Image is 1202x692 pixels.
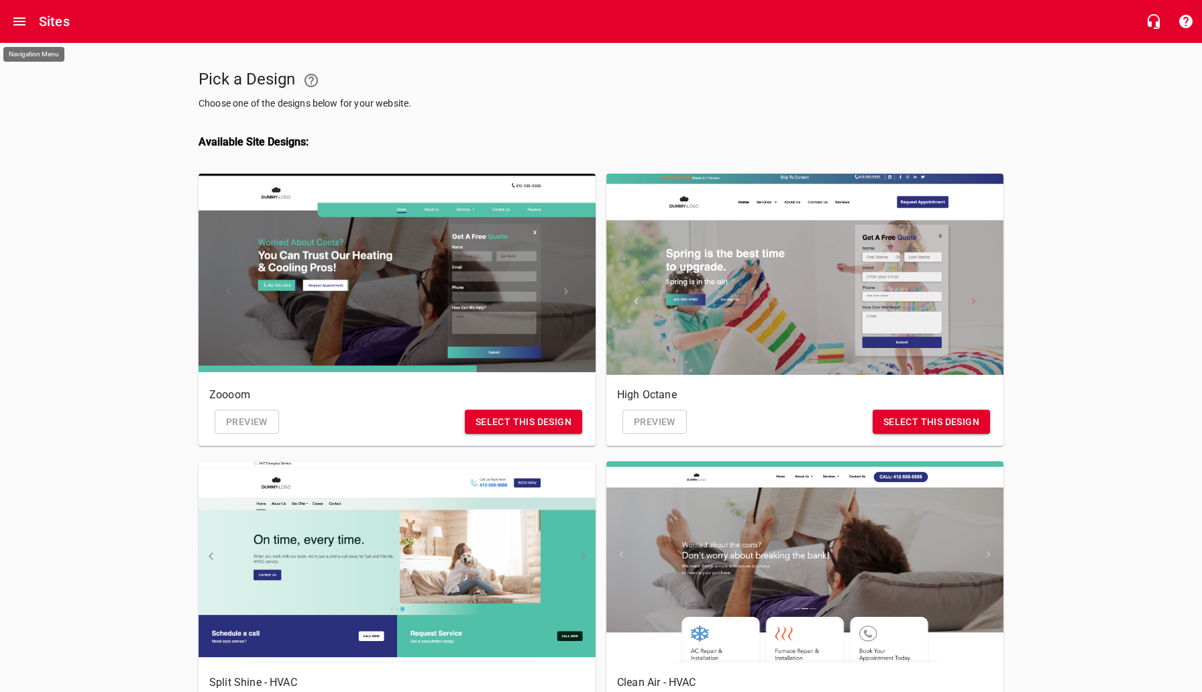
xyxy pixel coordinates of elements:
[226,414,268,430] span: Preview
[3,5,36,38] button: Open drawer
[199,97,596,111] p: Choose one of the designs below for your website.
[617,386,993,404] h6: High Octane
[199,135,1003,148] h4: Available Site Designs:
[883,414,979,430] span: Select this design
[39,11,70,32] h6: Sites
[622,410,687,435] a: Preview
[1138,5,1170,38] button: Live Chat
[295,64,327,97] a: Learn about our recommended Site updates
[1170,5,1202,38] button: Support Portal
[209,386,585,404] h6: Zoooom
[199,174,596,375] div: Zoooom
[606,174,1003,375] div: High Octane
[606,461,1003,662] div: Clean Air - HVAC
[634,414,675,430] span: Preview
[617,673,993,692] h6: Clean Air - HVAC
[873,410,990,435] button: Select this design
[465,410,582,435] button: Select this design
[199,64,596,97] h5: Pick a Design
[209,673,585,692] h6: Split Shine - HVAC
[199,461,596,662] div: Split Shine - HVAC
[215,410,279,435] a: Preview
[476,414,571,430] span: Select this design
